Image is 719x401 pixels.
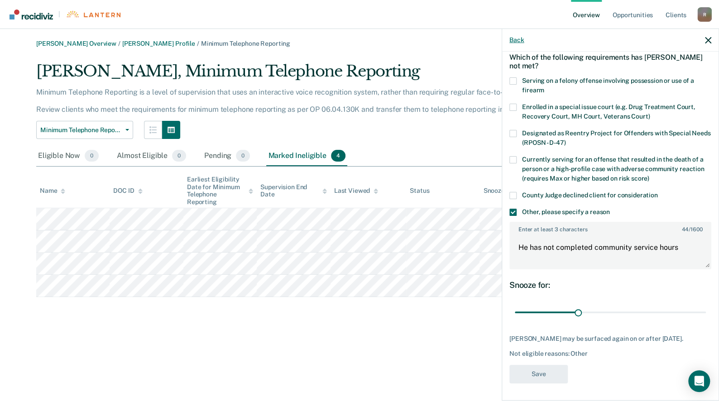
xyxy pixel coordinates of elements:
[201,40,290,47] span: Minimum Telephone Reporting
[522,191,658,199] span: County Judge declined client for consideration
[509,335,711,343] div: [PERSON_NAME] may be surfaced again on or after [DATE].
[202,146,252,166] div: Pending
[697,7,712,22] div: R
[10,10,53,19] img: Recidiviz
[509,280,711,290] div: Snooze for:
[40,187,65,195] div: Name
[66,11,120,18] img: Lantern
[509,46,711,77] div: Which of the following requirements has [PERSON_NAME] not met?
[53,10,66,18] span: |
[681,226,689,233] span: 44
[36,146,101,166] div: Eligible Now
[522,208,610,215] span: Other, please specify a reason
[483,187,534,195] div: Snooze ends in
[85,150,99,162] span: 0
[334,187,378,195] div: Last Viewed
[522,156,704,182] span: Currently serving for an offense that resulted in the death of a person or a high-profile case wi...
[36,40,116,47] a: [PERSON_NAME] Overview
[260,183,326,199] div: Supervision End Date
[509,36,524,44] button: Back
[331,150,345,162] span: 4
[266,146,347,166] div: Marked Ineligible
[236,150,250,162] span: 0
[697,7,712,22] button: Profile dropdown button
[509,350,711,358] div: Not eligible reasons: Other
[36,88,550,114] p: Minimum Telephone Reporting is a level of supervision that uses an interactive voice recognition ...
[187,176,253,206] div: Earliest Eligibility Date for Minimum Telephone Reporting
[115,146,188,166] div: Almost Eligible
[172,150,186,162] span: 0
[688,370,710,392] div: Open Intercom Messenger
[681,226,702,233] span: / 1600
[36,62,575,88] div: [PERSON_NAME], Minimum Telephone Reporting
[410,187,429,195] div: Status
[113,187,142,195] div: DOC ID
[510,223,710,233] label: Enter at least 3 characters
[122,40,195,47] a: [PERSON_NAME] Profile
[116,40,122,47] span: /
[509,365,568,383] button: Save
[40,126,122,134] span: Minimum Telephone Reporting
[522,77,694,94] span: Serving on a felony offense involving possession or use of a firearm
[522,129,710,146] span: Designated as Reentry Project for Offenders with Special Needs (RPOSN - D-47)
[195,40,201,47] span: /
[522,103,695,120] span: Enrolled in a special issue court (e.g. Drug Treatment Court, Recovery Court, MH Court, Veterans ...
[510,235,710,268] textarea: He has not completed community service hours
